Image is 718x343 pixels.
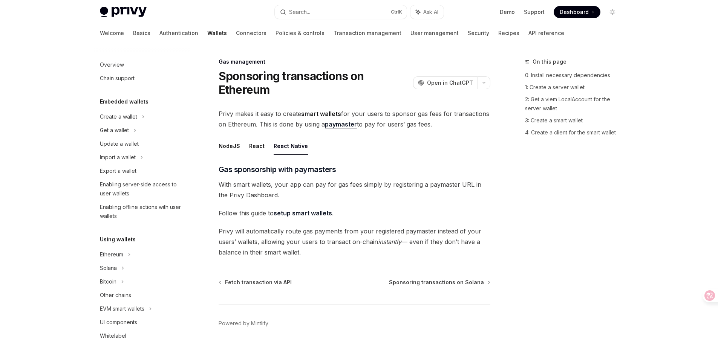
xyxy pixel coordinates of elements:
[133,24,150,42] a: Basics
[100,304,144,313] div: EVM smart wallets
[94,137,190,151] a: Update a wallet
[100,60,124,69] div: Overview
[94,72,190,85] a: Chain support
[100,277,116,286] div: Bitcoin
[100,112,137,121] div: Create a wallet
[159,24,198,42] a: Authentication
[100,166,136,175] div: Export a wallet
[423,8,438,16] span: Ask AI
[301,110,341,117] strong: smart wallets
[100,235,136,244] h5: Using wallets
[410,24,459,42] a: User management
[219,164,336,175] span: Gas sponsorship with paymasters
[219,69,410,96] h1: Sponsoring transactions on Ethereum
[274,137,308,155] button: React Native
[389,279,490,286] a: Sponsoring transactions on Solana
[249,137,265,155] button: React
[100,180,186,198] div: Enabling server-side access to user wallets
[410,5,444,19] button: Ask AI
[219,108,490,130] span: Privy makes it easy to create for your users to sponsor gas fees for transactions on Ethereum. Th...
[100,203,186,221] div: Enabling offline actions with user wallets
[100,250,123,259] div: Ethereum
[94,316,190,329] a: UI components
[100,153,136,162] div: Import a wallet
[525,114,625,127] a: 3: Create a smart wallet
[219,58,490,66] div: Gas management
[236,24,266,42] a: Connectors
[219,208,490,218] span: Follow this guide to .
[525,127,625,139] a: 4: Create a client for the smart wallet
[100,291,131,300] div: Other chains
[100,126,129,135] div: Get a wallet
[274,209,332,217] a: setup smart wallets
[525,81,625,93] a: 1: Create a server wallet
[533,57,566,66] span: On this page
[325,120,357,128] a: paymaster
[275,5,407,19] button: Search...CtrlK
[413,76,478,89] button: Open in ChatGPT
[100,7,147,17] img: light logo
[468,24,489,42] a: Security
[94,58,190,72] a: Overview
[219,320,268,327] a: Powered by Mintlify
[524,8,545,16] a: Support
[427,79,473,87] span: Open in ChatGPT
[389,279,484,286] span: Sponsoring transactions on Solana
[100,318,137,327] div: UI components
[219,137,240,155] button: NodeJS
[94,164,190,178] a: Export a wallet
[334,24,401,42] a: Transaction management
[100,331,126,340] div: Whitelabel
[225,279,292,286] span: Fetch transaction via API
[498,24,519,42] a: Recipes
[219,226,490,258] span: Privy will automatically route gas payments from your registered paymaster instead of your users’...
[560,8,589,16] span: Dashboard
[525,93,625,114] a: 2: Get a viem LocalAccount for the server wallet
[94,178,190,200] a: Enabling server-side access to user wallets
[219,279,292,286] a: Fetch transaction via API
[276,24,325,42] a: Policies & controls
[525,69,625,81] a: 0: Install necessary dependencies
[100,24,124,42] a: Welcome
[378,238,401,245] em: instantly
[100,264,117,273] div: Solana
[391,9,402,15] span: Ctrl K
[100,139,139,148] div: Update a wallet
[606,6,618,18] button: Toggle dark mode
[100,97,148,106] h5: Embedded wallets
[500,8,515,16] a: Demo
[207,24,227,42] a: Wallets
[94,329,190,343] a: Whitelabel
[100,74,135,83] div: Chain support
[554,6,600,18] a: Dashboard
[94,288,190,302] a: Other chains
[94,200,190,223] a: Enabling offline actions with user wallets
[219,179,490,200] span: With smart wallets, your app can pay for gas fees simply by registering a paymaster URL in the Pr...
[289,8,310,17] div: Search...
[528,24,564,42] a: API reference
